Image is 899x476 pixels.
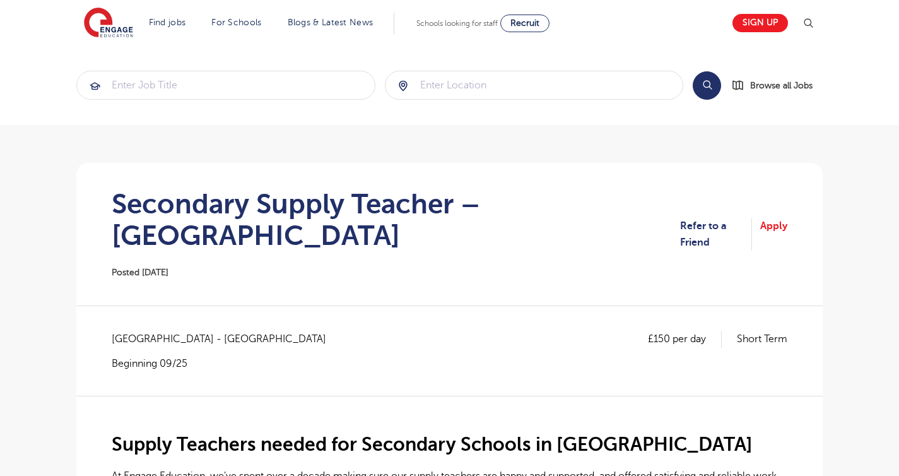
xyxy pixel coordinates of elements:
[731,78,823,93] a: Browse all Jobs
[112,357,339,371] p: Beginning 09/25
[510,18,539,28] span: Recruit
[77,71,375,99] input: Submit
[648,331,722,347] p: £150 per day
[112,188,680,251] h1: Secondary Supply Teacher – [GEOGRAPHIC_DATA]
[760,218,787,251] a: Apply
[732,14,788,32] a: Sign up
[84,8,133,39] img: Engage Education
[385,71,684,100] div: Submit
[288,18,373,27] a: Blogs & Latest News
[416,19,498,28] span: Schools looking for staff
[112,434,787,455] h2: Supply Teachers needed for Secondary Schools in [GEOGRAPHIC_DATA]
[500,15,549,32] a: Recruit
[750,78,813,93] span: Browse all Jobs
[112,268,168,277] span: Posted [DATE]
[737,331,787,347] p: Short Term
[76,71,375,100] div: Submit
[211,18,261,27] a: For Schools
[385,71,683,99] input: Submit
[149,18,186,27] a: Find jobs
[693,71,721,100] button: Search
[680,218,752,251] a: Refer to a Friend
[112,331,339,347] span: [GEOGRAPHIC_DATA] - [GEOGRAPHIC_DATA]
